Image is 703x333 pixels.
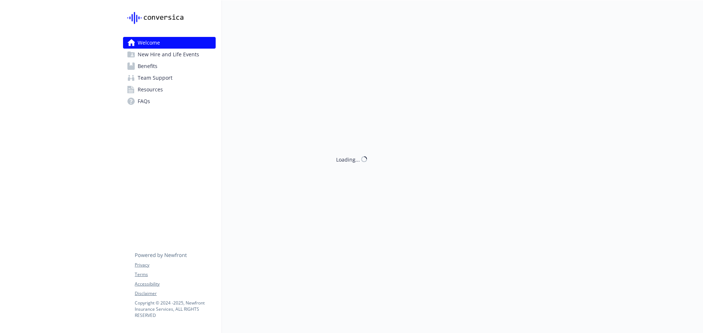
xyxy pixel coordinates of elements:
a: Benefits [123,60,216,72]
a: FAQs [123,95,216,107]
a: New Hire and Life Events [123,49,216,60]
p: Copyright © 2024 - 2025 , Newfront Insurance Services, ALL RIGHTS RESERVED [135,300,215,318]
span: New Hire and Life Events [138,49,199,60]
a: Disclaimer [135,290,215,297]
span: FAQs [138,95,150,107]
span: Benefits [138,60,157,72]
span: Team Support [138,72,172,84]
a: Accessibility [135,281,215,287]
a: Team Support [123,72,216,84]
span: Resources [138,84,163,95]
a: Welcome [123,37,216,49]
span: Welcome [138,37,160,49]
a: Resources [123,84,216,95]
a: Terms [135,271,215,278]
a: Privacy [135,262,215,268]
div: Loading... [336,155,360,163]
